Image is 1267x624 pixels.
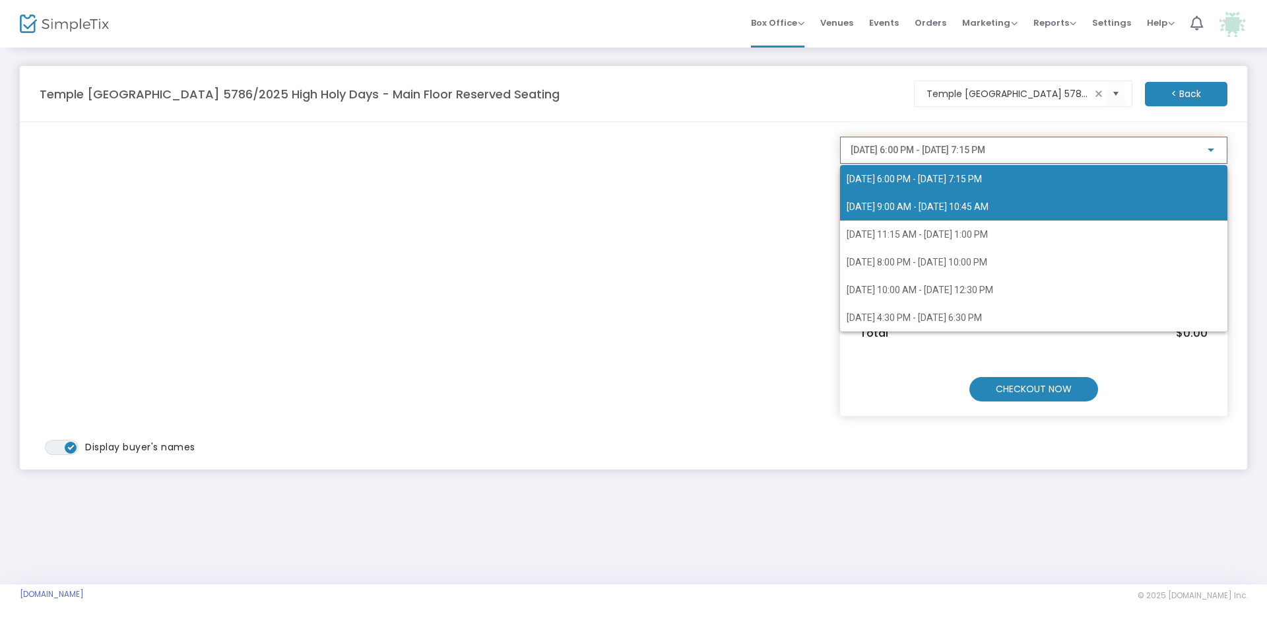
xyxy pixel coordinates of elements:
span: [DATE] 4:30 PM - [DATE] 6:30 PM [847,312,982,323]
span: [DATE] 6:00 PM - [DATE] 7:15 PM [847,174,982,184]
span: [DATE] 8:00 PM - [DATE] 10:00 PM [847,257,987,267]
span: [DATE] 11:15 AM - [DATE] 1:00 PM [847,229,988,240]
span: [DATE] 10:00 AM - [DATE] 12:30 PM [847,285,993,295]
span: [DATE] 9:00 AM - [DATE] 10:45 AM [847,201,989,212]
